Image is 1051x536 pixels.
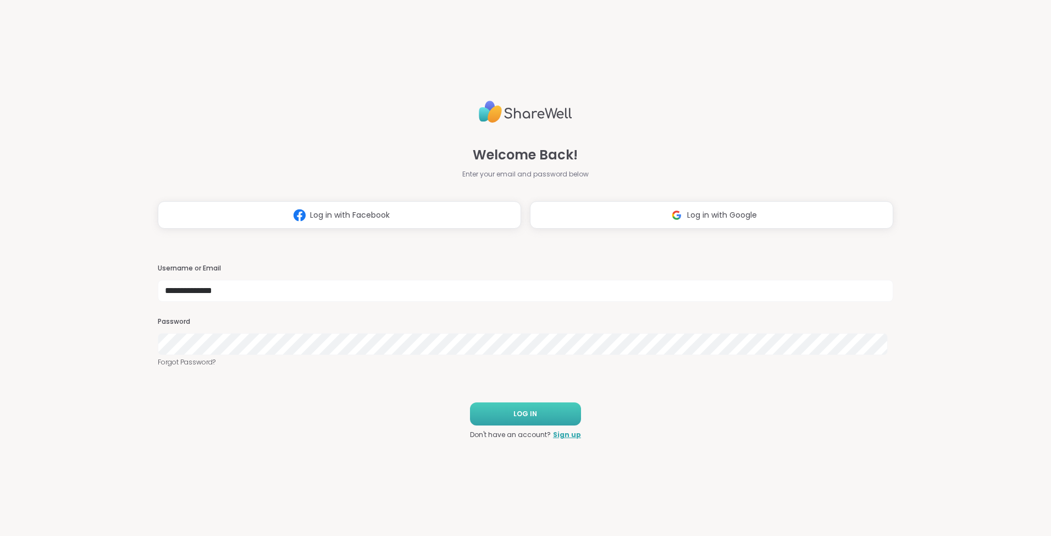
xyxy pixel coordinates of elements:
[530,201,893,229] button: Log in with Google
[158,264,893,273] h3: Username or Email
[158,357,893,367] a: Forgot Password?
[666,205,687,225] img: ShareWell Logomark
[470,402,581,426] button: LOG IN
[462,169,589,179] span: Enter your email and password below
[158,201,521,229] button: Log in with Facebook
[470,430,551,440] span: Don't have an account?
[289,205,310,225] img: ShareWell Logomark
[513,409,537,419] span: LOG IN
[158,317,893,327] h3: Password
[479,96,572,128] img: ShareWell Logo
[553,430,581,440] a: Sign up
[687,209,757,221] span: Log in with Google
[310,209,390,221] span: Log in with Facebook
[473,145,578,165] span: Welcome Back!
